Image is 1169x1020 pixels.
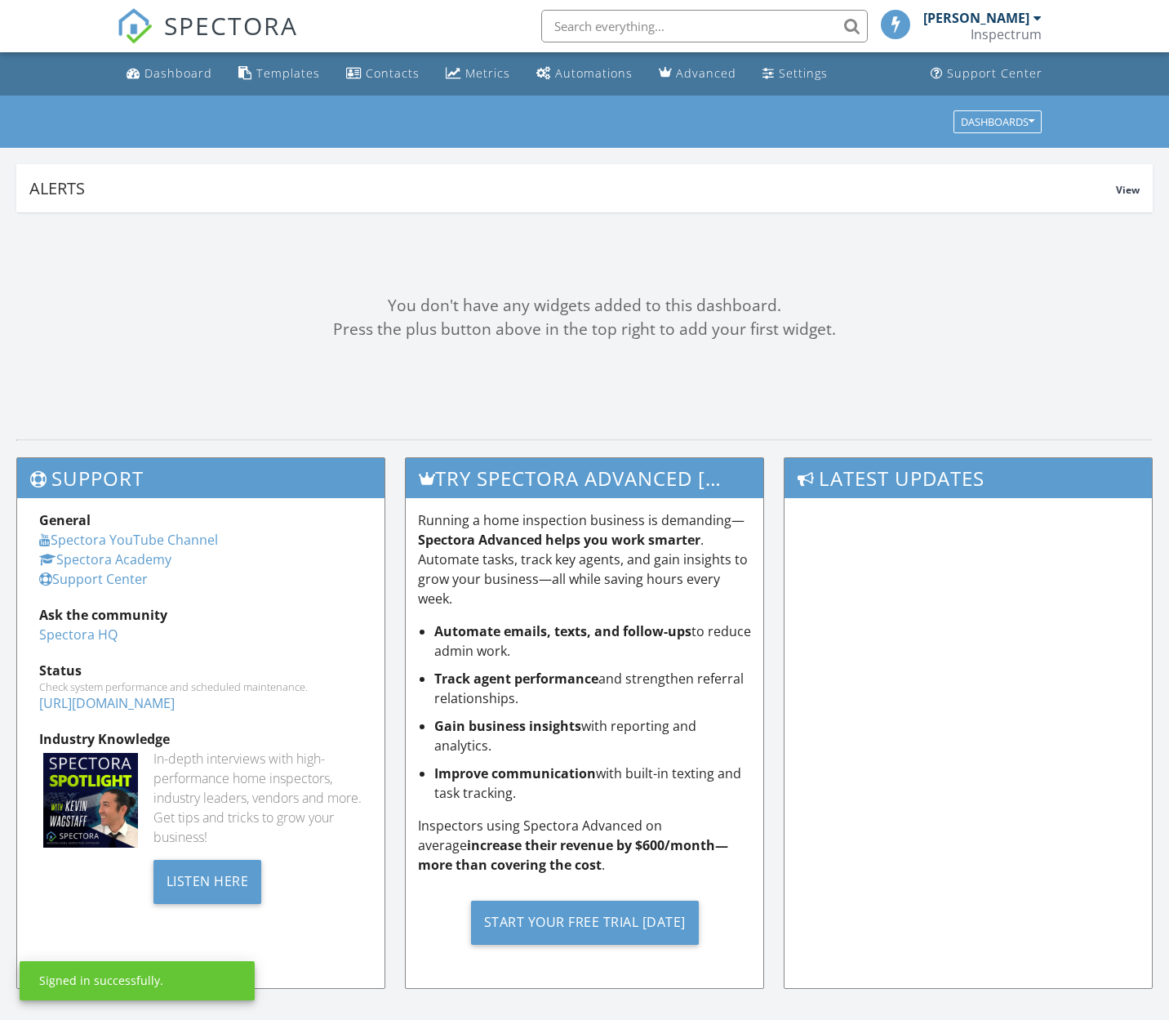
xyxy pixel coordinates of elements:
[756,59,834,89] a: Settings
[406,458,763,498] h3: Try spectora advanced [DATE]
[16,294,1153,318] div: You don't have any widgets added to this dashboard.
[418,816,751,875] p: Inspectors using Spectora Advanced on average .
[541,10,868,42] input: Search everything...
[39,570,148,588] a: Support Center
[17,458,384,498] h3: Support
[39,694,175,712] a: [URL][DOMAIN_NAME]
[471,901,699,945] div: Start Your Free Trial [DATE]
[434,622,691,640] strong: Automate emails, texts, and follow-ups
[256,65,320,81] div: Templates
[340,59,426,89] a: Contacts
[418,531,700,549] strong: Spectora Advanced helps you work smarter
[530,59,639,89] a: Automations (Basic)
[39,661,362,680] div: Status
[39,550,171,568] a: Spectora Academy
[418,888,751,957] a: Start Your Free Trial [DATE]
[961,116,1034,127] div: Dashboards
[434,764,596,782] strong: Improve communication
[971,26,1042,42] div: Inspectrum
[439,59,517,89] a: Metrics
[39,626,118,644] a: Spectora HQ
[434,764,751,803] li: with built-in texting and task tracking.
[16,318,1153,341] div: Press the plus button above in the top right to add your first widget.
[117,22,298,56] a: SPECTORA
[144,65,212,81] div: Dashboard
[434,669,751,708] li: and strengthen referral relationships.
[153,860,262,904] div: Listen Here
[43,753,138,848] img: Spectoraspolightmain
[366,65,420,81] div: Contacts
[153,749,362,847] div: In-depth interviews with high-performance home inspectors, industry leaders, vendors and more. Ge...
[164,8,298,42] span: SPECTORA
[434,717,581,735] strong: Gain business insights
[652,59,743,89] a: Advanced
[555,65,633,81] div: Automations
[465,65,510,81] div: Metrics
[39,511,91,529] strong: General
[434,716,751,755] li: with reporting and analytics.
[418,836,728,874] strong: increase their revenue by $600/month—more than covering the cost
[924,59,1049,89] a: Support Center
[418,510,751,608] p: Running a home inspection business is demanding— . Automate tasks, track key agents, and gain ins...
[39,531,218,549] a: Spectora YouTube Channel
[676,65,736,81] div: Advanced
[29,177,1116,199] div: Alerts
[120,59,219,89] a: Dashboard
[947,65,1042,81] div: Support Center
[232,59,327,89] a: Templates
[153,871,262,889] a: Listen Here
[953,110,1042,133] button: Dashboards
[779,65,828,81] div: Settings
[39,729,362,749] div: Industry Knowledge
[1116,183,1140,197] span: View
[923,10,1029,26] div: [PERSON_NAME]
[785,458,1152,498] h3: Latest Updates
[434,621,751,661] li: to reduce admin work.
[39,605,362,625] div: Ask the community
[434,670,598,688] strong: Track agent performance
[117,8,153,44] img: The Best Home Inspection Software - Spectora
[39,680,362,693] div: Check system performance and scheduled maintenance.
[39,973,163,989] div: Signed in successfully.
